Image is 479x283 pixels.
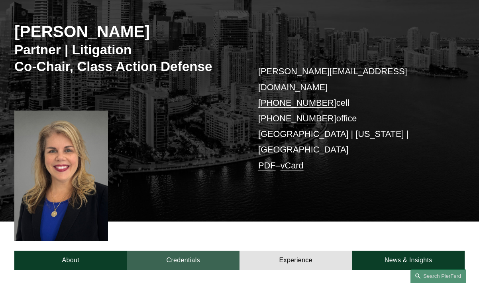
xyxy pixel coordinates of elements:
[239,251,352,270] a: Experience
[281,160,304,170] a: vCard
[258,63,446,173] p: cell office [GEOGRAPHIC_DATA] | [US_STATE] | [GEOGRAPHIC_DATA] –
[258,66,407,92] a: [PERSON_NAME][EMAIL_ADDRESS][DOMAIN_NAME]
[258,98,336,108] a: [PHONE_NUMBER]
[352,251,464,270] a: News & Insights
[127,251,239,270] a: Credentials
[410,269,466,283] a: Search this site
[14,22,239,42] h2: [PERSON_NAME]
[258,113,336,123] a: [PHONE_NUMBER]
[14,251,127,270] a: About
[14,42,239,74] h3: Partner | Litigation Co-Chair, Class Action Defense
[258,160,276,170] a: PDF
